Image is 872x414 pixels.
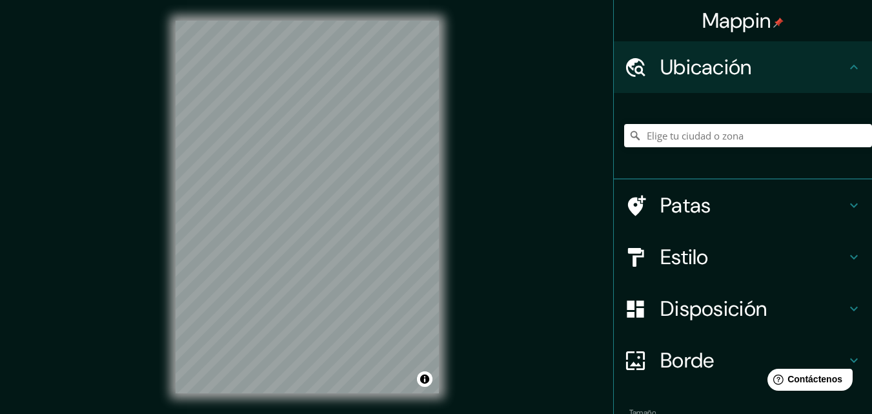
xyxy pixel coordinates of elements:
[702,7,771,34] font: Mappin
[660,295,767,322] font: Disposición
[660,243,709,271] font: Estilo
[757,364,858,400] iframe: Lanzador de widgets de ayuda
[660,54,752,81] font: Ubicación
[614,283,872,335] div: Disposición
[660,347,715,374] font: Borde
[660,192,711,219] font: Patas
[176,21,439,393] canvas: Mapa
[614,231,872,283] div: Estilo
[614,180,872,231] div: Patas
[773,17,784,28] img: pin-icon.png
[614,335,872,386] div: Borde
[614,41,872,93] div: Ubicación
[417,371,432,387] button: Activar o desactivar atribución
[624,124,872,147] input: Elige tu ciudad o zona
